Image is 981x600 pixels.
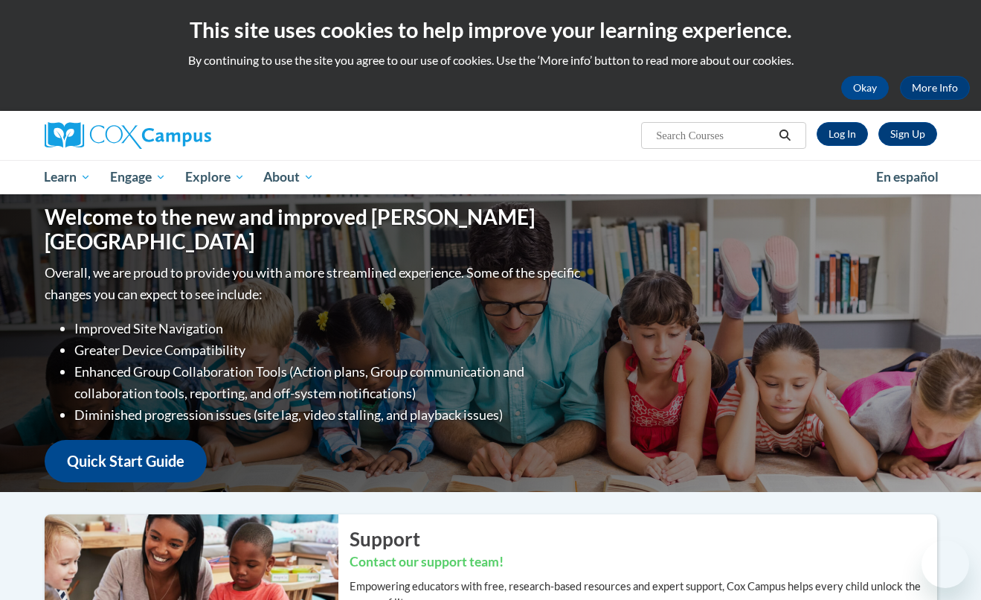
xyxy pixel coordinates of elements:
[45,122,327,149] a: Cox Campus
[900,76,970,100] a: More Info
[878,122,937,146] a: Register
[74,361,584,404] li: Enhanced Group Collaboration Tools (Action plans, Group communication and collaboration tools, re...
[45,262,584,305] p: Overall, we are proud to provide you with a more streamlined experience. Some of the specific cha...
[11,15,970,45] h2: This site uses cookies to help improve your learning experience.
[11,52,970,68] p: By continuing to use the site you agree to our use of cookies. Use the ‘More info’ button to read...
[350,553,937,572] h3: Contact our support team!
[263,168,314,186] span: About
[44,168,91,186] span: Learn
[922,540,969,588] iframe: Button to launch messaging window
[773,127,796,144] button: Search
[350,526,937,552] h2: Support
[817,122,868,146] a: Log In
[876,169,939,185] span: En español
[74,318,584,339] li: Improved Site Navigation
[45,122,211,149] img: Cox Campus
[110,168,166,186] span: Engage
[45,205,584,255] h1: Welcome to the new and improved [PERSON_NAME][GEOGRAPHIC_DATA]
[866,162,948,193] a: En español
[100,160,176,194] a: Engage
[74,339,584,361] li: Greater Device Compatibility
[35,160,101,194] a: Learn
[254,160,324,194] a: About
[654,127,773,144] input: Search Courses
[185,168,245,186] span: Explore
[176,160,254,194] a: Explore
[74,404,584,426] li: Diminished progression issues (site lag, video stalling, and playback issues)
[45,440,207,482] a: Quick Start Guide
[22,160,959,194] div: Main menu
[841,76,889,100] button: Okay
